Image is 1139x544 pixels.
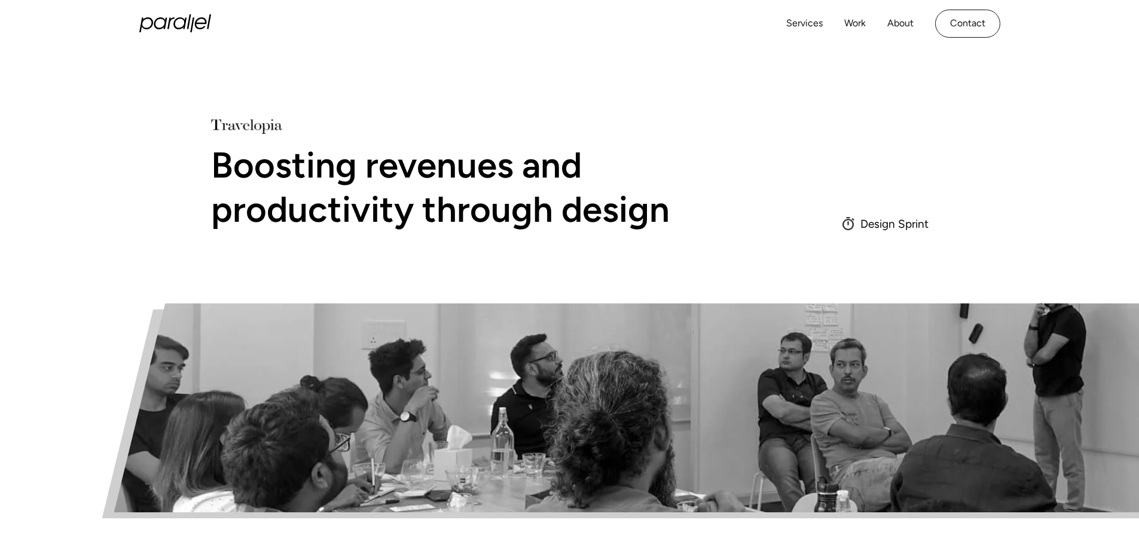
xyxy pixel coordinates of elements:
a: Contact [935,10,1000,38]
a: Work [844,15,866,32]
div: Design Sprint [860,216,929,231]
h1: Boosting revenues and productivity through design [211,143,713,232]
a: About [887,15,914,32]
a: Services [786,15,823,32]
img: Travelopia Logo [211,119,283,134]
